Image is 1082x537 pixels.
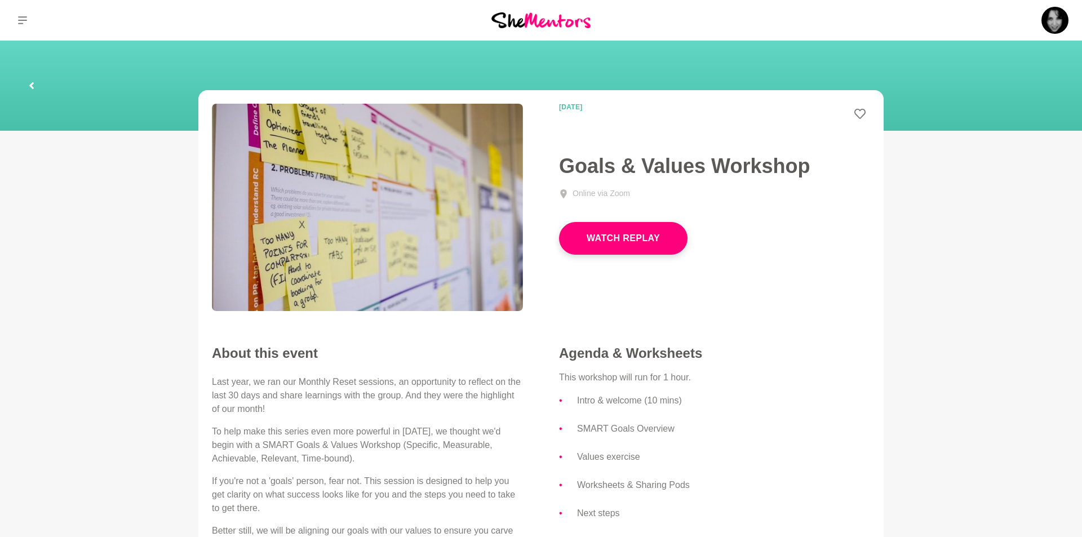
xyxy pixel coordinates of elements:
time: [DATE] [559,104,697,110]
img: She Mentors Logo [491,12,591,28]
p: Last year, we ran our Monthly Reset sessions, an opportunity to reflect on the last 30 days and s... [212,375,523,416]
div: Online via Zoom [573,188,630,199]
li: Next steps [577,506,870,521]
img: Monthly Reset [212,104,523,311]
button: Watch Replay [559,222,688,255]
p: To help make this series even more powerful in [DATE], we thought we'd begin with a SMART Goals &... [212,425,523,465]
p: This workshop will run for 1 hour. [559,371,870,384]
li: Worksheets & Sharing Pods [577,478,870,492]
li: SMART Goals Overview [577,421,870,436]
li: Values exercise [577,450,870,464]
h1: Goals & Values Workshop [559,153,870,179]
h2: About this event [212,345,523,362]
li: Intro & welcome (10 mins) [577,393,870,408]
img: Donna English [1041,7,1068,34]
h4: Agenda & Worksheets [559,345,870,362]
p: If you're not a 'goals' person, fear not. This session is designed to help you get clarity on wha... [212,474,523,515]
